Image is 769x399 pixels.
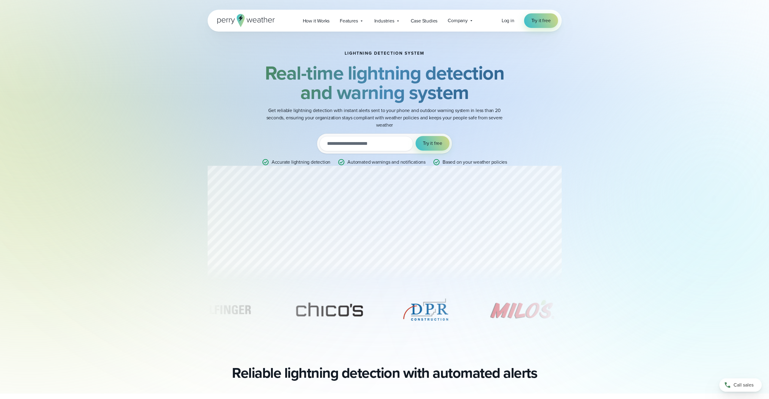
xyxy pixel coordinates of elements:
[502,17,514,24] a: Log in
[263,107,506,129] p: Get reliable lightning detection with instant alerts sent to your phone and outdoor warning syste...
[374,17,394,25] span: Industries
[479,295,565,325] div: 4 of 11
[345,51,424,56] h1: Lightning detection system
[340,17,358,25] span: Features
[448,17,468,24] span: Company
[171,295,257,325] div: 1 of 11
[347,159,426,166] p: Automated warnings and notifications
[524,13,558,28] a: Try it free
[402,295,450,325] div: 3 of 11
[298,15,335,27] a: How it Works
[171,295,257,325] img: Bilfinger.svg
[411,17,438,25] span: Case Studies
[406,15,443,27] a: Case Studies
[208,295,562,328] div: slideshow
[423,140,442,147] span: Try it free
[286,295,373,325] img: Chicos.svg
[402,295,450,325] img: DPR-Construction.svg
[286,295,373,325] div: 2 of 11
[479,295,565,325] img: Milos.svg
[734,381,754,389] span: Call sales
[303,17,330,25] span: How it Works
[443,159,507,166] p: Based on your weather policies
[265,59,504,107] strong: Real-time lightning detection and warning system
[416,136,450,151] button: Try it free
[232,364,537,381] h2: Reliable lightning detection with automated alerts
[272,159,330,166] p: Accurate lightning detection
[719,378,762,392] a: Call sales
[531,17,551,24] span: Try it free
